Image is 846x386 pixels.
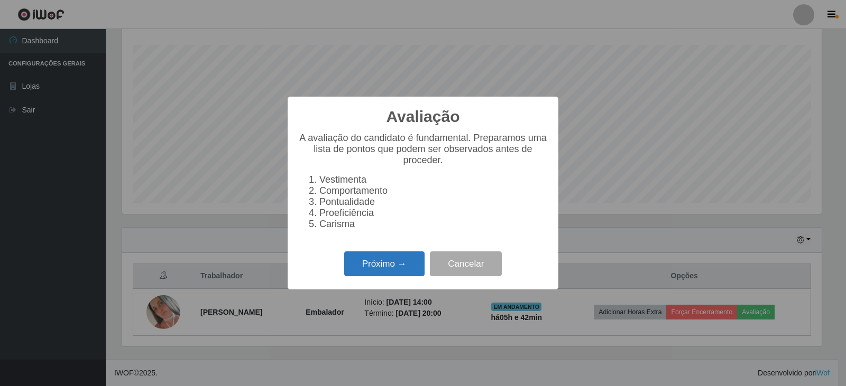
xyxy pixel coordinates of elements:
button: Próximo → [344,251,425,276]
h2: Avaliação [387,107,460,126]
li: Carisma [319,219,548,230]
li: Pontualidade [319,196,548,208]
p: A avaliação do candidato é fundamental. Preparamos uma lista de pontos que podem ser observados a... [298,133,548,166]
button: Cancelar [430,251,502,276]
li: Vestimenta [319,174,548,185]
li: Comportamento [319,185,548,196]
li: Proeficiência [319,208,548,219]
